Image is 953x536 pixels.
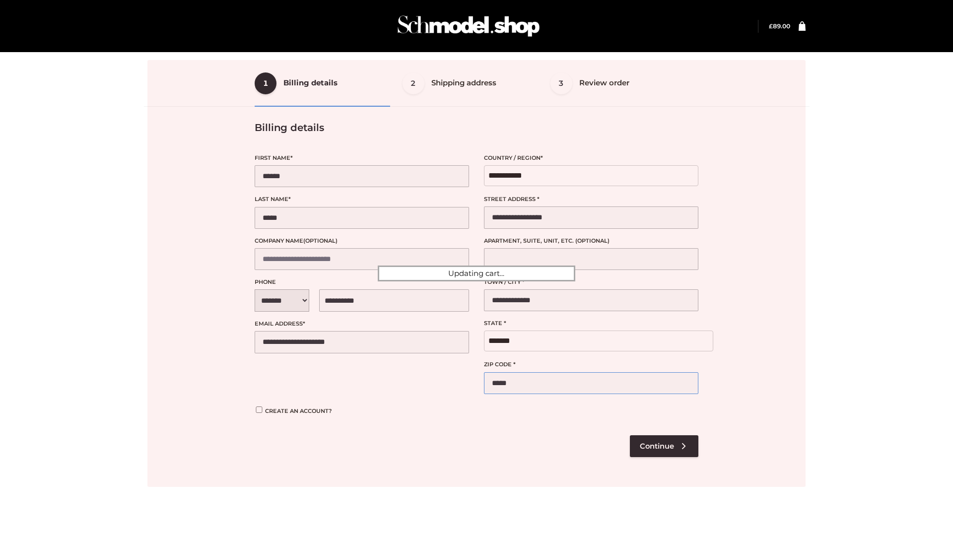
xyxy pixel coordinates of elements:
a: £89.00 [769,22,790,30]
div: Updating cart... [378,266,575,281]
img: Schmodel Admin 964 [394,6,543,46]
span: £ [769,22,773,30]
bdi: 89.00 [769,22,790,30]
